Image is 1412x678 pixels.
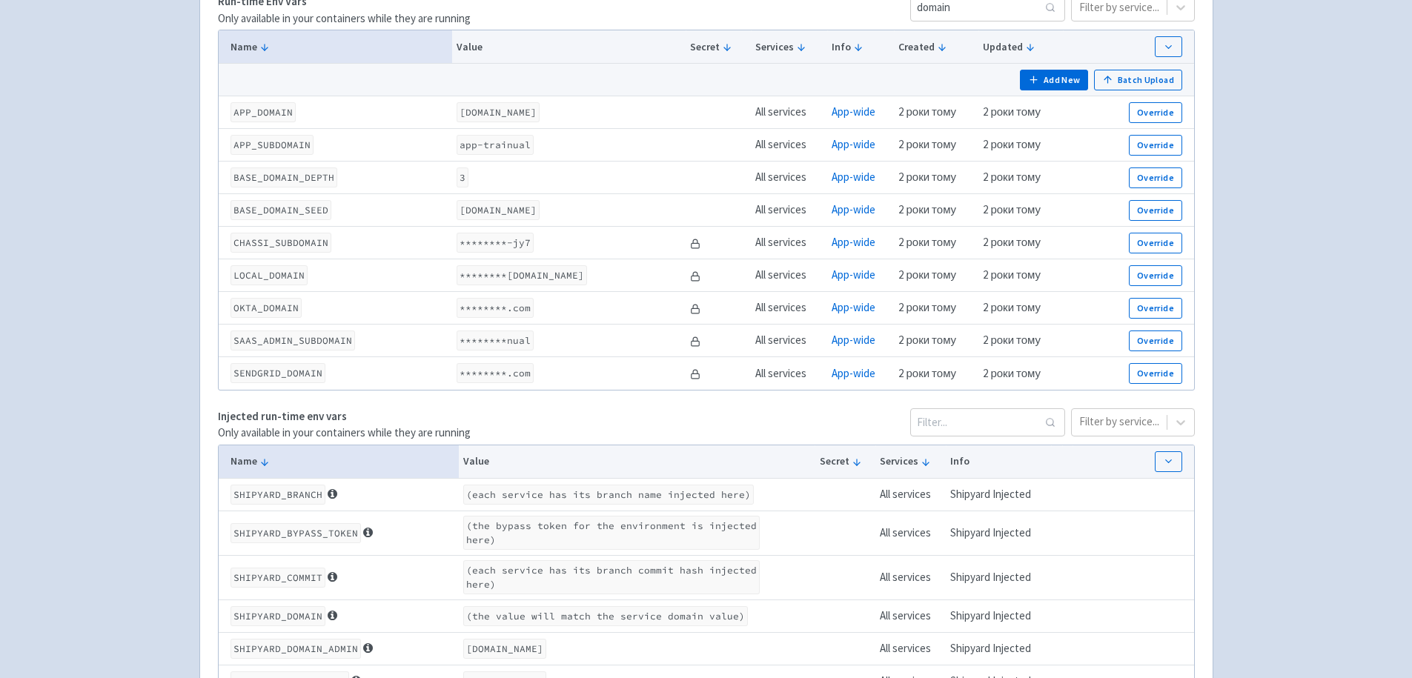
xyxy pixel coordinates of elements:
code: SHIPYARD_DOMAIN [231,606,325,626]
td: Shipyard Injected [946,511,1051,555]
time: 2 роки тому [983,333,1041,347]
td: Shipyard Injected [946,632,1051,665]
code: SHIPYARD_DOMAIN_ADMIN [231,639,361,659]
button: Override [1129,200,1181,221]
td: All services [875,478,946,511]
button: Batch Upload [1094,70,1182,90]
td: All services [751,357,827,390]
button: Name [231,453,454,469]
td: All services [751,129,827,162]
time: 2 роки тому [983,137,1041,151]
time: 2 роки тому [898,333,956,347]
code: SHIPYARD_BRANCH [231,485,325,505]
td: All services [751,227,827,259]
button: Override [1129,233,1181,253]
a: App-wide [832,137,875,151]
code: SHIPYARD_BYPASS_TOKEN [231,523,361,543]
time: 2 роки тому [898,202,956,216]
button: Created [898,39,973,55]
time: 2 роки тому [898,300,956,314]
td: All services [751,259,827,292]
time: 2 роки тому [898,267,956,282]
button: Override [1129,298,1181,319]
a: App-wide [832,170,875,184]
a: App-wide [832,300,875,314]
button: Override [1129,102,1181,123]
td: Shipyard Injected [946,599,1051,632]
p: Only available in your containers while they are running [218,425,471,442]
a: App-wide [832,366,875,380]
a: App-wide [832,267,875,282]
code: [DOMAIN_NAME] [457,200,540,220]
code: (each service has its branch commit hash injected here) [463,560,760,594]
button: Services [755,39,822,55]
button: Add New [1020,70,1088,90]
button: Secret [690,39,746,55]
th: Value [459,445,815,479]
code: LOCAL_DOMAIN [231,265,308,285]
time: 2 роки тому [898,170,956,184]
time: 2 роки тому [898,137,956,151]
th: Info [946,445,1051,479]
button: Secret [820,453,870,469]
a: App-wide [832,333,875,347]
button: Info [832,39,889,55]
code: SENDGRID_DOMAIN [231,363,325,383]
time: 2 роки тому [983,366,1041,380]
td: All services [751,194,827,227]
code: (the value will match the service domain value) [463,606,748,626]
td: All services [875,599,946,632]
td: All services [875,511,946,555]
code: BASE_DOMAIN_DEPTH [231,167,337,187]
time: 2 роки тому [983,104,1041,119]
button: Override [1129,363,1181,384]
strong: Injected run-time env vars [218,409,347,423]
td: All services [751,96,827,129]
td: All services [751,162,827,194]
td: All services [875,632,946,665]
code: [DOMAIN_NAME] [463,639,546,659]
time: 2 роки тому [983,202,1041,216]
button: Override [1129,135,1181,156]
code: (each service has its branch name injected here) [463,485,754,505]
code: SAAS_ADMIN_SUBDOMAIN [231,330,355,350]
time: 2 роки тому [983,170,1041,184]
code: SHIPYARD_COMMIT [231,568,325,588]
code: [DOMAIN_NAME] [457,102,540,122]
code: APP_SUBDOMAIN [231,135,314,155]
button: Override [1129,167,1181,188]
button: Override [1129,265,1181,286]
a: App-wide [832,104,875,119]
button: Override [1129,330,1181,351]
a: App-wide [832,235,875,249]
td: All services [875,555,946,599]
a: App-wide [832,202,875,216]
time: 2 роки тому [898,104,956,119]
time: 2 роки тому [898,235,956,249]
p: Only available in your containers while they are running [218,10,471,27]
td: Shipyard Injected [946,478,1051,511]
td: Shipyard Injected [946,555,1051,599]
td: All services [751,292,827,325]
code: BASE_DOMAIN_SEED [231,200,331,220]
code: 3 [457,167,468,187]
input: Filter... [910,408,1065,436]
time: 2 роки тому [898,366,956,380]
button: Updated [983,39,1058,55]
code: OKTA_DOMAIN [231,298,302,318]
code: APP_DOMAIN [231,102,296,122]
button: Services [880,453,941,469]
time: 2 роки тому [983,235,1041,249]
th: Value [452,30,686,64]
time: 2 роки тому [983,267,1041,282]
code: (the bypass token for the environment is injected here) [463,516,760,550]
time: 2 роки тому [983,300,1041,314]
button: Name [231,39,448,55]
td: All services [751,325,827,357]
code: app-trainual [457,135,534,155]
code: CHASSI_SUBDOMAIN [231,233,331,253]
